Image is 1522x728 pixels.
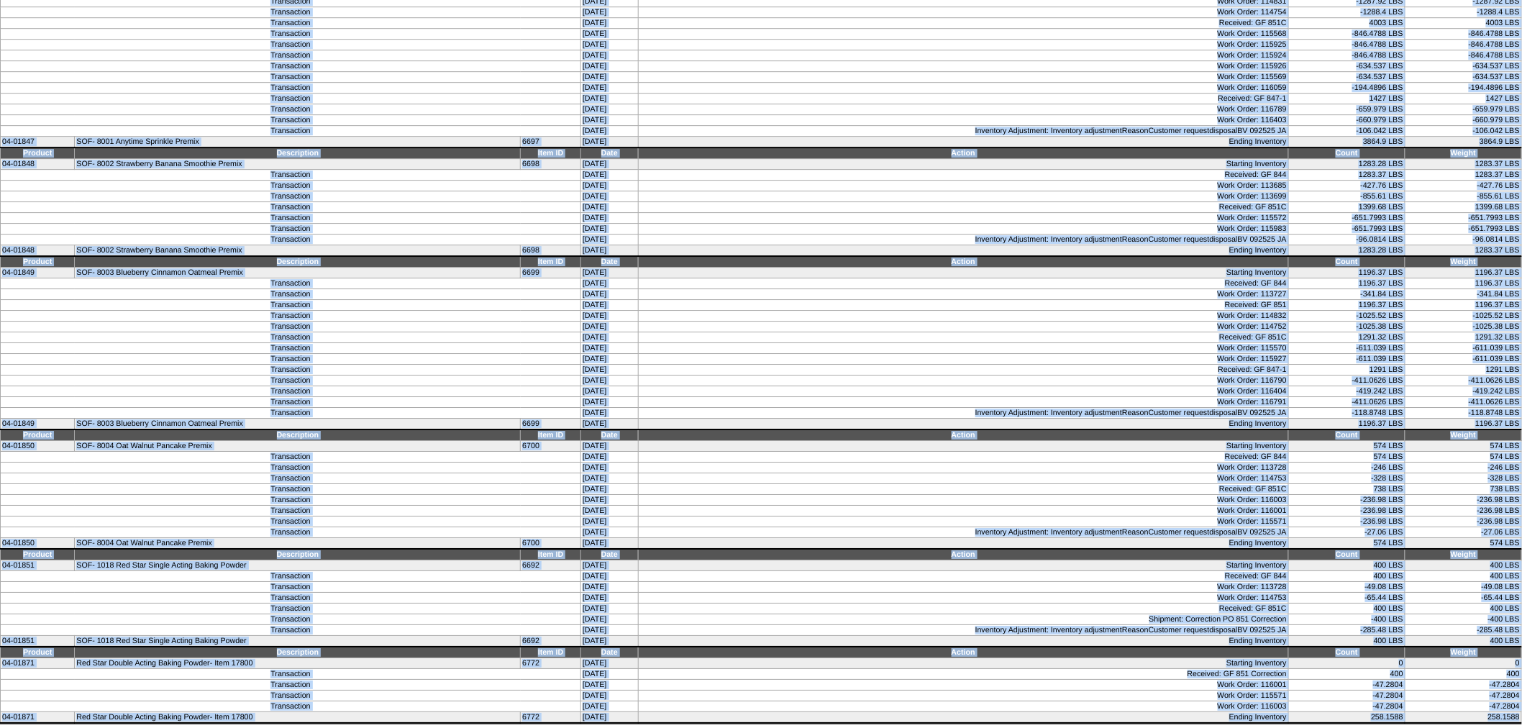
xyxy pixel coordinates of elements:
[1405,256,1521,268] td: Weight
[521,137,581,148] td: 6697
[1288,202,1405,213] td: 1399.68 LBS
[1288,322,1405,332] td: -1025.38 LBS
[1,419,75,430] td: 04-01849
[1405,386,1521,397] td: -419.242 LBS
[638,463,1288,473] td: Work Order: 113728
[581,429,639,441] td: Date
[1405,170,1521,181] td: 1283.37 LBS
[638,61,1288,72] td: Work Order: 115926
[1288,311,1405,322] td: -1025.52 LBS
[638,549,1288,560] td: Action
[1288,408,1405,419] td: -118.8748 LBS
[1288,170,1405,181] td: 1283.37 LBS
[1405,332,1521,343] td: 1291.32 LBS
[1405,322,1521,332] td: -1025.38 LBS
[638,235,1288,245] td: Inventory Adjustment: Inventory adjustmentReasonCustomer requestdisposalBV 092525 JA
[638,495,1288,506] td: Work Order: 116003
[1405,245,1521,257] td: 1283.37 LBS
[638,94,1288,104] td: Received: GF 847-1
[1288,29,1405,40] td: -846.4788 LBS
[1288,61,1405,72] td: -634.537 LBS
[581,311,639,322] td: [DATE]
[1,235,581,245] td: Transaction
[581,354,639,365] td: [DATE]
[1405,517,1521,527] td: -236.98 LBS
[581,181,639,191] td: [DATE]
[1,289,581,300] td: Transaction
[1,213,581,224] td: Transaction
[638,83,1288,94] td: Work Order: 116059
[638,115,1288,126] td: Work Order: 116403
[638,332,1288,343] td: Received: GF 851C
[1,18,581,29] td: Transaction
[1,495,581,506] td: Transaction
[521,245,581,257] td: 6698
[1405,115,1521,126] td: -660.979 LBS
[1,40,581,50] td: Transaction
[1,159,75,170] td: 04-01848
[1288,495,1405,506] td: -236.98 LBS
[1405,343,1521,354] td: -611.039 LBS
[1405,147,1521,159] td: Weight
[638,365,1288,376] td: Received: GF 847-1
[638,419,1288,430] td: Ending Inventory
[1,560,75,571] td: 04-01851
[1288,429,1405,441] td: Count
[1405,137,1521,148] td: 3864.9 LBS
[1288,354,1405,365] td: -611.039 LBS
[581,224,639,235] td: [DATE]
[75,159,521,170] td: SOF- 8002 Strawberry Banana Smoothie Premix
[75,419,521,430] td: SOF- 8003 Blueberry Cinnamon Oatmeal Premix
[1,137,75,148] td: 04-01847
[1,429,75,441] td: Product
[581,104,639,115] td: [DATE]
[1,278,581,289] td: Transaction
[1405,94,1521,104] td: 1427 LBS
[581,235,639,245] td: [DATE]
[638,527,1288,538] td: Inventory Adjustment: Inventory adjustmentReasonCustomer requestdisposalBV 092525 JA
[1405,419,1521,430] td: 1196.37 LBS
[1405,429,1521,441] td: Weight
[1405,235,1521,245] td: -96.0814 LBS
[75,560,521,571] td: SOF- 1018 Red Star Single Acting Baking Powder
[1,256,75,268] td: Product
[1,463,581,473] td: Transaction
[1288,115,1405,126] td: -660.979 LBS
[75,256,521,268] td: Description
[1,397,581,408] td: Transaction
[638,517,1288,527] td: Work Order: 115571
[638,289,1288,300] td: Work Order: 113727
[75,538,521,550] td: SOF- 8004 Oat Walnut Pancake Premix
[581,538,639,550] td: [DATE]
[1405,72,1521,83] td: -634.537 LBS
[638,560,1288,571] td: Starting Inventory
[1,484,581,495] td: Transaction
[1288,268,1405,278] td: 1196.37 LBS
[1405,549,1521,560] td: Weight
[1288,278,1405,289] td: 1196.37 LBS
[1405,311,1521,322] td: -1025.52 LBS
[1288,235,1405,245] td: -96.0814 LBS
[1405,376,1521,386] td: -411.0626 LBS
[581,61,639,72] td: [DATE]
[638,538,1288,550] td: Ending Inventory
[1288,386,1405,397] td: -419.242 LBS
[581,386,639,397] td: [DATE]
[521,429,581,441] td: Item ID
[638,322,1288,332] td: Work Order: 114752
[1,83,581,94] td: Transaction
[1,311,581,322] td: Transaction
[1405,538,1521,550] td: 574 LBS
[1,582,581,593] td: Transaction
[1288,538,1405,550] td: 574 LBS
[638,29,1288,40] td: Work Order: 115568
[581,463,639,473] td: [DATE]
[1288,560,1405,571] td: 400 LBS
[75,147,521,159] td: Description
[638,376,1288,386] td: Work Order: 116790
[638,147,1288,159] td: Action
[581,332,639,343] td: [DATE]
[581,408,639,419] td: [DATE]
[638,40,1288,50] td: Work Order: 115925
[75,137,521,148] td: SOF- 8001 Anytime Sprinkle Premix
